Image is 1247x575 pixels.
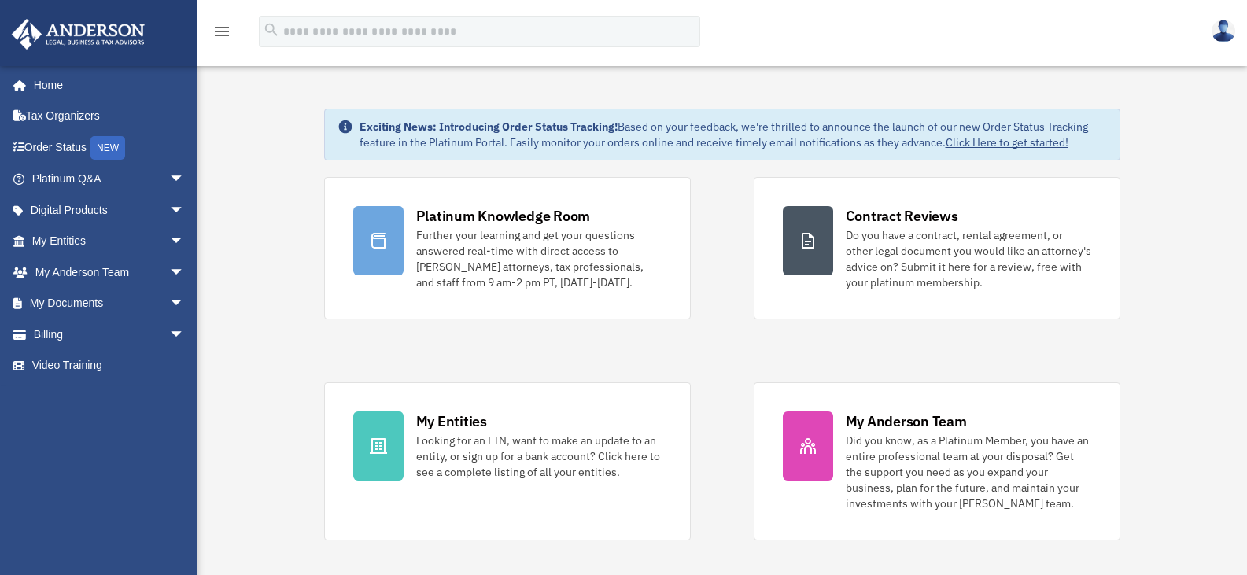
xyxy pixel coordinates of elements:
[11,194,208,226] a: Digital Productsarrow_drop_down
[754,177,1120,319] a: Contract Reviews Do you have a contract, rental agreement, or other legal document you would like...
[11,226,208,257] a: My Entitiesarrow_drop_down
[169,226,201,258] span: arrow_drop_down
[11,319,208,350] a: Billingarrow_drop_down
[946,135,1068,149] a: Click Here to get started!
[11,164,208,195] a: Platinum Q&Aarrow_drop_down
[11,131,208,164] a: Order StatusNEW
[11,256,208,288] a: My Anderson Teamarrow_drop_down
[90,136,125,160] div: NEW
[11,350,208,381] a: Video Training
[416,433,662,480] div: Looking for an EIN, want to make an update to an entity, or sign up for a bank account? Click her...
[846,411,967,431] div: My Anderson Team
[7,19,149,50] img: Anderson Advisors Platinum Portal
[212,28,231,41] a: menu
[11,101,208,132] a: Tax Organizers
[1212,20,1235,42] img: User Pic
[263,21,280,39] i: search
[169,288,201,320] span: arrow_drop_down
[324,382,691,540] a: My Entities Looking for an EIN, want to make an update to an entity, or sign up for a bank accoun...
[416,206,591,226] div: Platinum Knowledge Room
[416,411,487,431] div: My Entities
[169,194,201,227] span: arrow_drop_down
[212,22,231,41] i: menu
[416,227,662,290] div: Further your learning and get your questions answered real-time with direct access to [PERSON_NAM...
[846,433,1091,511] div: Did you know, as a Platinum Member, you have an entire professional team at your disposal? Get th...
[324,177,691,319] a: Platinum Knowledge Room Further your learning and get your questions answered real-time with dire...
[846,227,1091,290] div: Do you have a contract, rental agreement, or other legal document you would like an attorney's ad...
[360,120,618,134] strong: Exciting News: Introducing Order Status Tracking!
[754,382,1120,540] a: My Anderson Team Did you know, as a Platinum Member, you have an entire professional team at your...
[11,288,208,319] a: My Documentsarrow_drop_down
[169,319,201,351] span: arrow_drop_down
[360,119,1107,150] div: Based on your feedback, we're thrilled to announce the launch of our new Order Status Tracking fe...
[169,256,201,289] span: arrow_drop_down
[11,69,201,101] a: Home
[846,206,958,226] div: Contract Reviews
[169,164,201,196] span: arrow_drop_down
